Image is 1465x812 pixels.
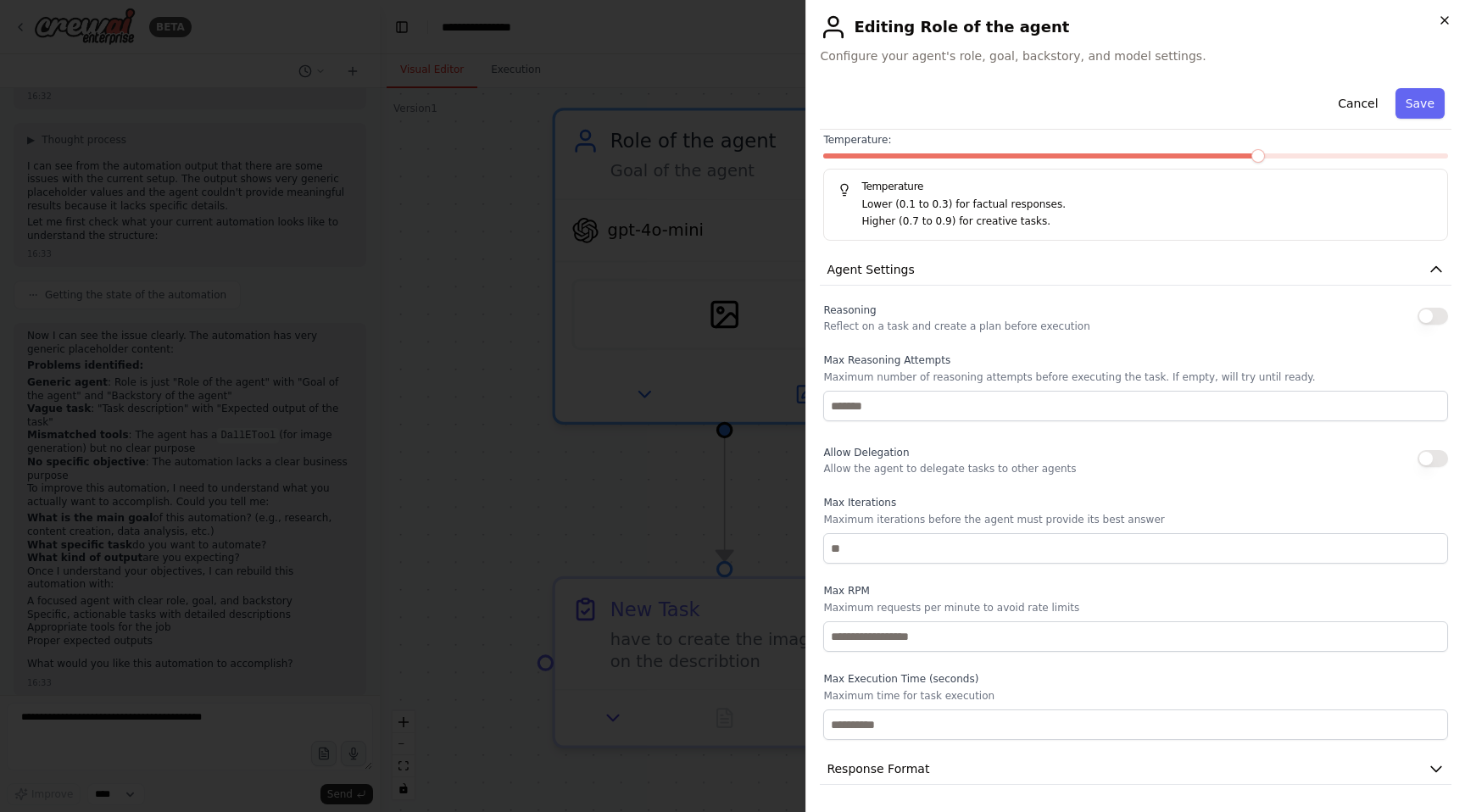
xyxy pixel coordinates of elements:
[823,370,1448,384] p: Maximum number of reasoning attempts before executing the task. If empty, will try until ready.
[823,447,909,459] span: Allow Delegation
[838,180,1434,193] h5: Temperature
[827,760,929,777] span: Response Format
[823,133,891,147] span: Temperature:
[823,496,1448,509] label: Max Iterations
[1395,88,1445,119] button: Save
[823,353,1448,367] label: Max Reasoning Attempts
[861,197,1434,214] p: Lower (0.1 to 0.3) for factual responses.
[820,754,1451,785] button: Response Format
[1328,88,1388,119] button: Cancel
[823,689,1448,703] p: Maximum time for task execution
[861,214,1434,231] p: Higher (0.7 to 0.9) for creative tasks.
[820,254,1451,286] button: Agent Settings
[823,513,1448,526] p: Maximum iterations before the agent must provide its best answer
[823,304,876,316] span: Reasoning
[823,601,1448,615] p: Maximum requests per minute to avoid rate limits
[820,14,1451,41] h2: Editing Role of the agent
[823,320,1089,333] p: Reflect on a task and create a plan before execution
[820,47,1451,64] span: Configure your agent's role, goal, backstory, and model settings.
[823,672,1448,686] label: Max Execution Time (seconds)
[823,584,1448,598] label: Max RPM
[823,462,1076,476] p: Allow the agent to delegate tasks to other agents
[827,261,914,278] span: Agent Settings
